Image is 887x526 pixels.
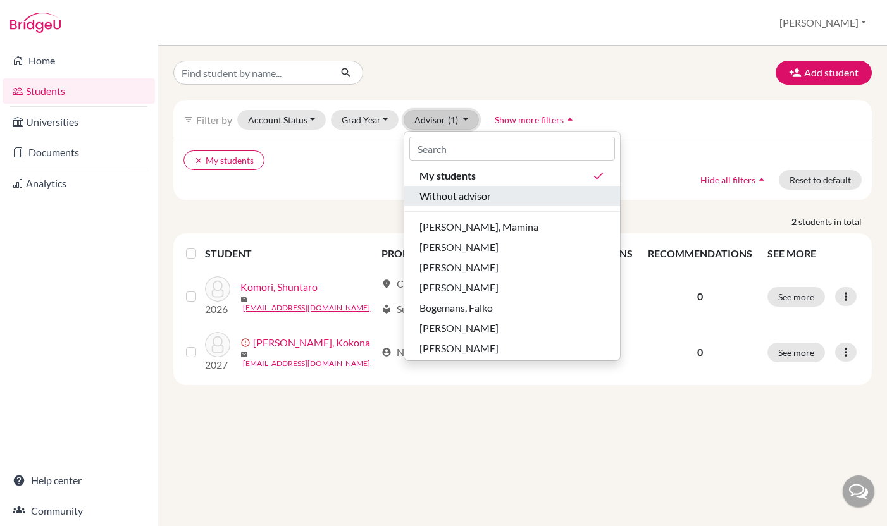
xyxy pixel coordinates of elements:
span: Hide all filters [700,174,755,185]
span: Bogemans, Falko [419,300,493,315]
img: Komori, Shuntaro [205,276,230,302]
span: (1) [448,114,458,125]
button: Account Status [237,110,326,130]
button: Show more filtersarrow_drop_up [484,110,587,130]
span: students in total [798,215,872,228]
span: My students [419,168,476,183]
input: Find student by name... [173,61,330,85]
button: Without advisor [404,186,620,206]
p: 2027 [205,357,230,372]
div: Advisor(1) [404,131,621,361]
button: Reset to default [779,170,862,190]
a: [EMAIL_ADDRESS][DOMAIN_NAME] [243,302,370,314]
span: Without advisor [419,188,491,204]
div: Country (3) [381,276,447,291]
button: See more [767,343,825,362]
i: clear [194,156,203,165]
a: Universities [3,109,155,135]
div: Subject (1) [381,302,443,317]
button: [PERSON_NAME] [404,338,620,358]
span: [PERSON_NAME], Mamina [419,219,538,235]
a: Help center [3,468,155,493]
span: error_outline [240,338,253,348]
span: mail [240,351,248,358]
a: Documents [3,140,155,165]
p: 2026 [205,302,230,317]
th: STUDENT [205,238,374,269]
a: [PERSON_NAME], Kokona [253,335,370,350]
span: Show more filters [495,114,564,125]
i: arrow_drop_up [564,113,576,126]
button: [PERSON_NAME] [404,257,620,278]
span: [PERSON_NAME] [419,341,499,356]
th: RECOMMENDATIONS [640,238,760,269]
span: Filter by [196,114,232,126]
button: clearMy students [183,150,264,170]
img: Shiomi, Kokona [205,332,230,357]
span: [PERSON_NAME] [419,321,499,336]
a: Komori, Shuntaro [240,279,318,295]
p: 0 [648,289,752,304]
img: Bridge-U [10,13,61,33]
button: [PERSON_NAME] [404,278,620,298]
span: mail [240,295,248,303]
span: [PERSON_NAME] [419,260,499,275]
th: PROFILE [374,238,470,269]
button: [PERSON_NAME] [774,11,872,35]
i: filter_list [183,114,194,125]
input: Search [409,137,615,161]
i: done [592,169,605,182]
button: My studentsdone [404,166,620,186]
strong: 2 [791,215,798,228]
span: location_on [381,279,392,289]
a: Home [3,48,155,73]
div: No interest [381,345,446,360]
i: arrow_drop_up [755,173,768,186]
button: [PERSON_NAME] [404,318,620,338]
button: Bogemans, Falko [404,298,620,318]
span: Help [29,9,55,20]
p: 0 [648,345,752,360]
button: Add student [776,61,872,85]
span: local_library [381,304,392,314]
a: Analytics [3,171,155,196]
span: [PERSON_NAME] [419,240,499,255]
button: [PERSON_NAME] [404,237,620,257]
a: Students [3,78,155,104]
button: Grad Year [331,110,399,130]
button: See more [767,287,825,307]
span: account_circle [381,347,392,357]
a: Community [3,498,155,523]
button: Advisor(1) [404,110,479,130]
button: Hide all filtersarrow_drop_up [690,170,779,190]
button: [PERSON_NAME], Mamina [404,217,620,237]
a: [EMAIL_ADDRESS][DOMAIN_NAME] [243,358,370,369]
span: [PERSON_NAME] [419,280,499,295]
th: SEE MORE [760,238,867,269]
